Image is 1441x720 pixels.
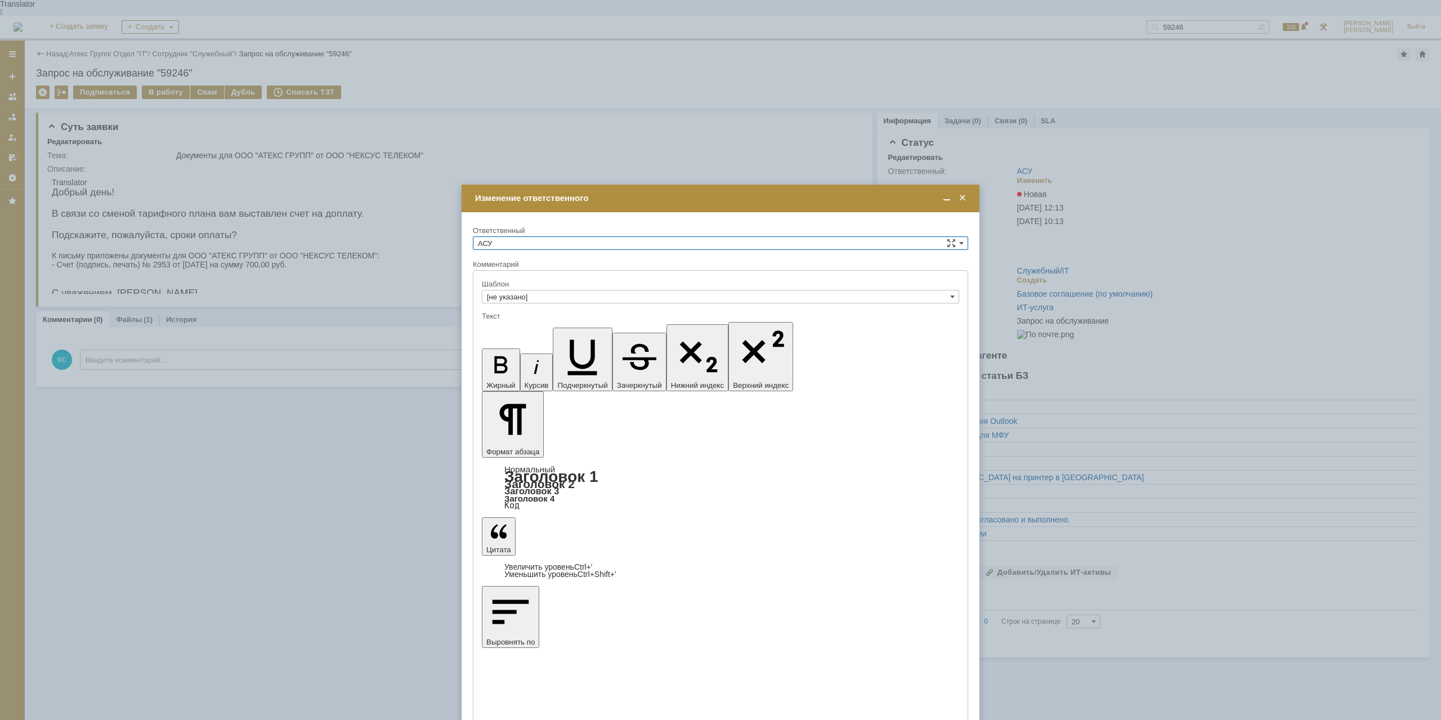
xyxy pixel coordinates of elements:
[504,570,616,579] a: Decrease
[578,570,616,579] span: Ctrl+Shift+'
[473,227,966,234] div: Ответственный
[482,564,959,578] div: Цитата
[486,545,511,554] span: Цитата
[733,381,789,390] span: Верхний индекс
[486,638,535,646] span: Выровнять по
[504,500,520,511] a: Код
[5,114,153,125] span: С уважением, [PERSON_NAME].
[504,464,555,474] a: Нормальный
[504,477,575,490] a: Заголовок 2
[947,239,956,248] span: Сложная форма
[482,517,516,556] button: Цитата
[482,586,539,648] button: Выровнять по
[728,322,793,391] button: Верхний индекс
[482,312,957,320] div: Текст
[486,381,516,390] span: Жирный
[504,468,598,485] a: Заголовок 1
[5,13,67,24] span: Добрый день!
[482,466,959,509] div: Формат абзаца
[482,280,957,288] div: Шаблон
[671,381,724,390] span: Нижний индекс
[617,381,662,390] span: Зачеркнутый
[504,486,559,496] a: Заголовок 3
[612,333,666,391] button: Зачеркнутый
[5,78,332,96] p: К письму приложены документы для ООО "АТЕКС ГРУПП" от ООО "НЕКСУС ТЕЛЕКОМ": - Счет (подпись, печа...
[666,324,729,391] button: Нижний индекс
[482,348,520,391] button: Жирный
[557,381,607,390] span: Подчеркнутый
[520,354,553,391] button: Курсив
[957,193,968,203] span: Закрыть
[473,260,968,270] div: Комментарий
[941,193,952,203] span: Свернуть (Ctrl + M)
[574,562,593,571] span: Ctrl+'
[504,494,554,503] a: Заголовок 4
[5,5,164,14] div: Translator
[525,381,549,390] span: Курсив
[5,5,332,14] div: Translator
[5,56,332,67] p: Подскажите, пожалуйста, сроки оплаты?
[486,448,539,456] span: Формат абзаца
[475,193,968,203] div: Изменение ответственного
[553,328,612,391] button: Подчеркнутый
[504,562,593,571] a: Increase
[482,391,544,458] button: Формат абзаца
[5,35,332,46] p: В связи со сменой тарифного плана вам выставлен счет на доплату.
